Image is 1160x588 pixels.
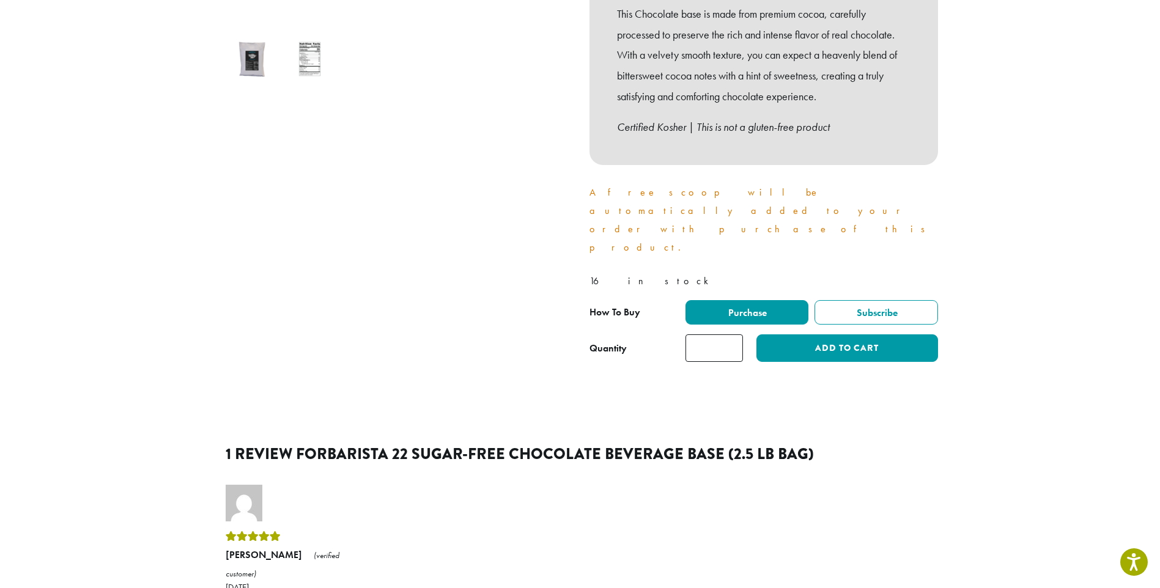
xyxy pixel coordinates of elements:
em: (verified customer) [226,550,339,579]
a: A free scoop will be automatically added to your order with purchase of this product. [589,186,933,254]
input: Product quantity [685,334,743,362]
p: 16 in stock [589,272,938,290]
h2: 1 review for [226,445,935,463]
p: This Chocolate base is made from premium cocoa, carefully processed to preserve the rich and inte... [617,4,911,107]
span: Barista 22 Sugar-Free Chocolate Beverage Base (2.5 lb bag) [327,443,814,465]
img: Barista 22 Sugar-Free Chocolate Beverage Base [227,35,276,83]
strong: [PERSON_NAME] [226,548,302,561]
div: Rated 5 out of 5 [226,527,366,546]
button: Add to cart [756,334,937,362]
span: How To Buy [589,306,640,318]
span: Purchase [726,306,767,319]
div: Quantity [589,341,627,356]
img: Barista 22 Sugar-Free Chocolate Beverage Base (2.5 lb bag) - Image 2 [286,35,334,83]
span: Subscribe [855,306,898,319]
em: Certified Kosher | This is not a gluten-free product [617,120,830,134]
